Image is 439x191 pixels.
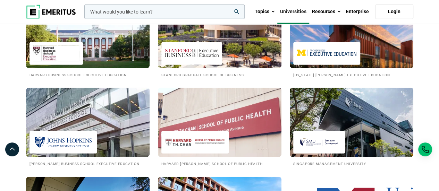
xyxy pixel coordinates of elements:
a: Universities We Work With Singapore Management University Singapore Management University [290,88,413,166]
img: Stanford Graduate School of Business [165,46,219,61]
h2: Stanford Graduate School of Business [161,72,278,78]
h2: Harvard Business School Executive Education [29,72,146,78]
img: Universities We Work With [26,88,150,157]
h2: [US_STATE] [PERSON_NAME] Executive Education [293,72,410,78]
img: Harvard T.H. Chan School of Public Health [165,134,225,150]
img: Universities We Work With [158,88,281,157]
h2: Singapore Management University [293,160,410,166]
h2: Harvard [PERSON_NAME] School of Public Health [161,160,278,166]
a: Universities We Work With Johns Hopkins Carey Business School Executive Education [PERSON_NAME] B... [26,88,150,166]
a: Universities We Work With Harvard T.H. Chan School of Public Health Harvard [PERSON_NAME] School ... [158,88,281,166]
img: Singapore Management University [297,134,342,150]
input: woocommerce-product-search-field-0 [84,5,245,19]
img: Michigan Ross Executive Education [297,46,357,61]
img: Universities We Work With [290,88,413,157]
h2: [PERSON_NAME] Business School Executive Education [29,160,146,166]
img: Johns Hopkins Carey Business School Executive Education [33,134,93,150]
a: Login [375,5,413,19]
img: Harvard Business School Executive Education [33,46,79,61]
